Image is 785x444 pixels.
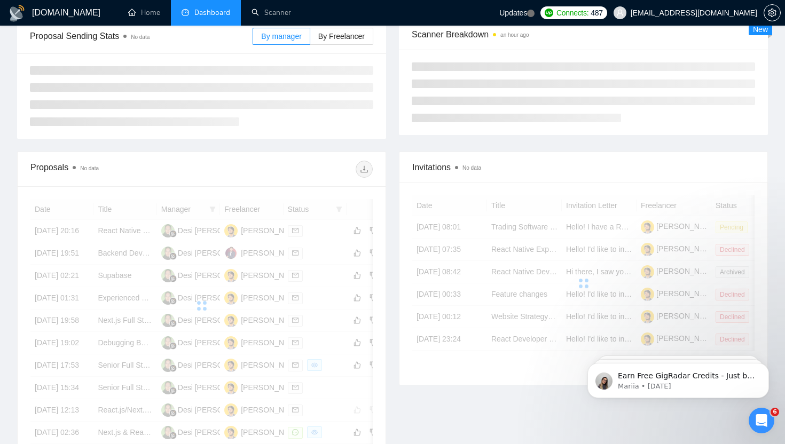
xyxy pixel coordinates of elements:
span: By Freelancer [318,32,365,41]
span: Invitations [412,161,755,174]
a: searchScanner [252,8,291,17]
img: upwork-logo.png [545,9,553,17]
span: dashboard [182,9,189,16]
a: setting [764,9,781,17]
span: Proposal Sending Stats [30,29,253,43]
span: No data [462,165,481,171]
span: 487 [591,7,602,19]
span: Updates [499,9,527,17]
span: No data [80,165,99,171]
button: setting [764,4,781,21]
span: By manager [261,32,301,41]
iframe: Intercom live chat [749,408,774,433]
span: Dashboard [194,8,230,17]
img: logo [9,5,26,22]
span: New [753,25,768,34]
iframe: Intercom notifications message [571,340,785,415]
time: an hour ago [500,32,529,38]
span: Scanner Breakdown [412,28,755,41]
a: homeHome [128,8,160,17]
span: user [616,9,624,17]
div: Proposals [30,161,202,178]
span: Connects: [556,7,588,19]
span: No data [131,34,150,40]
span: setting [764,9,780,17]
span: 6 [771,408,779,416]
